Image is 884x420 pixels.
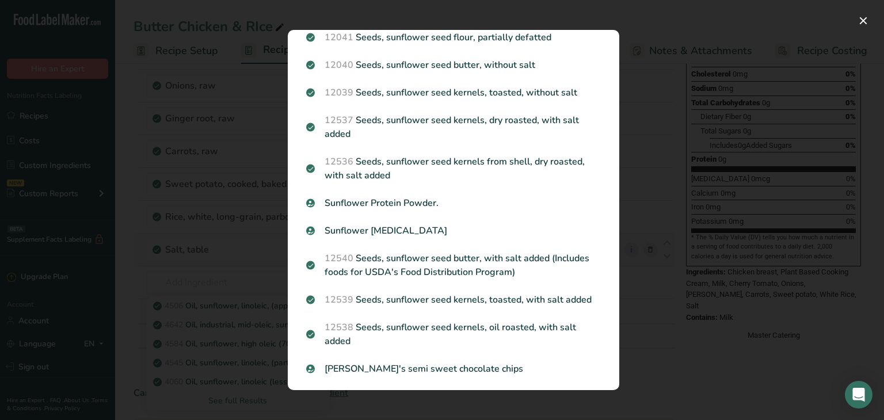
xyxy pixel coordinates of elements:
[306,196,601,210] p: Sunflower Protein Powder.
[306,58,601,72] p: Seeds, sunflower seed butter, without salt
[306,251,601,279] p: Seeds, sunflower seed butter, with salt added (Includes foods for USDA's Food Distribution Program)
[306,390,601,403] p: [PERSON_NAME]'s Dark Chocolate baking chips
[325,86,353,99] span: 12039
[325,114,353,127] span: 12537
[306,293,601,307] p: Seeds, sunflower seed kernels, toasted, with salt added
[306,155,601,182] p: Seeds, sunflower seed kernels from shell, dry roasted, with salt added
[325,31,353,44] span: 12041
[325,59,353,71] span: 12040
[325,155,353,168] span: 12536
[306,30,601,44] p: Seeds, sunflower seed flour, partially defatted
[306,86,601,100] p: Seeds, sunflower seed kernels, toasted, without salt
[325,321,353,334] span: 12538
[306,362,601,376] p: [PERSON_NAME]'s semi sweet chocolate chips
[325,252,353,265] span: 12540
[306,224,601,238] p: Sunflower [MEDICAL_DATA]
[325,293,353,306] span: 12539
[306,113,601,141] p: Seeds, sunflower seed kernels, dry roasted, with salt added
[306,320,601,348] p: Seeds, sunflower seed kernels, oil roasted, with salt added
[845,381,872,408] div: Open Intercom Messenger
